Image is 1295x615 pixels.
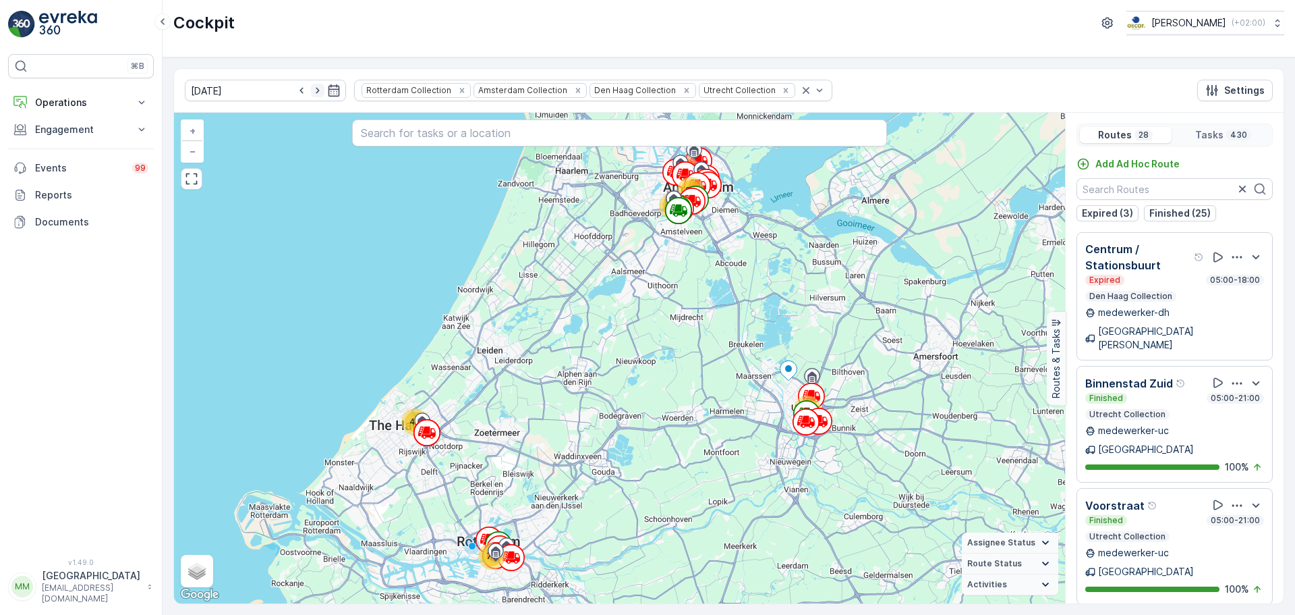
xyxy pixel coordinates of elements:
p: [GEOGRAPHIC_DATA] [1098,443,1194,456]
div: Remove Utrecht Collection [778,85,793,96]
p: Events [35,161,124,175]
p: Finished (25) [1149,207,1211,220]
p: Add Ad Hoc Route [1095,157,1180,171]
img: logo_light-DOdMpM7g.png [39,11,97,38]
p: Utrecht Collection [1088,409,1167,420]
p: Routes [1098,128,1132,142]
p: ( +02:00 ) [1232,18,1265,28]
img: logo [8,11,35,38]
p: [PERSON_NAME] [1151,16,1226,30]
p: Finished [1088,515,1124,526]
img: basis-logo_rgb2x.png [1126,16,1146,30]
p: Documents [35,215,148,229]
p: Finished [1088,393,1124,404]
p: [EMAIL_ADDRESS][DOMAIN_NAME] [42,583,140,604]
div: 73 [478,543,505,570]
a: Zoom Out [182,141,202,161]
a: Documents [8,209,154,236]
div: Amsterdam Collection [474,84,569,97]
p: 100 % [1225,583,1249,596]
div: Remove Amsterdam Collection [571,85,585,96]
input: Search Routes [1076,178,1273,200]
span: v 1.49.0 [8,558,154,566]
button: Operations [8,89,154,116]
p: Tasks [1195,128,1224,142]
span: 99 [685,185,696,195]
input: dd/mm/yyyy [185,80,346,101]
div: Den Haag Collection [590,84,678,97]
p: Expired (3) [1082,207,1133,220]
p: medewerker-uc [1098,546,1169,560]
p: medewerker-uc [1098,424,1169,437]
p: [GEOGRAPHIC_DATA] [1098,565,1194,579]
p: Routes & Tasks [1049,329,1063,398]
button: [PERSON_NAME](+02:00) [1126,11,1284,35]
summary: Assignee Status [962,533,1058,554]
div: Rotterdam Collection [362,84,453,97]
p: medewerker-dh [1098,306,1170,319]
summary: Route Status [962,554,1058,574]
p: 05:00-18:00 [1209,275,1261,286]
div: 99 [677,177,704,204]
p: 28 [1137,130,1150,140]
p: Voorstraat [1085,498,1145,514]
span: + [190,125,196,136]
a: Events99 [8,155,154,182]
div: MM [11,576,33,597]
button: Engagement [8,116,154,143]
span: Assignee Status [967,537,1035,548]
p: Centrum / Stationsbuurt [1085,241,1191,273]
p: Cockpit [173,12,235,34]
p: [GEOGRAPHIC_DATA] [42,569,140,583]
span: Route Status [967,558,1022,569]
a: Zoom In [182,121,202,141]
div: Help Tooltip Icon [1147,500,1158,511]
a: Open this area in Google Maps (opens a new window) [177,586,222,604]
img: Google [177,586,222,604]
p: 05:00-21:00 [1209,515,1261,526]
p: 99 [135,163,146,173]
p: Engagement [35,123,127,136]
div: Help Tooltip Icon [1194,252,1205,263]
button: MM[GEOGRAPHIC_DATA][EMAIL_ADDRESS][DOMAIN_NAME] [8,569,154,604]
input: Search for tasks or a location [352,119,887,146]
p: 100 % [1225,460,1249,474]
summary: Activities [962,574,1058,595]
p: Reports [35,188,148,202]
p: Settings [1224,84,1265,97]
div: Utrecht Collection [699,84,778,97]
span: − [190,145,196,157]
div: Remove Den Haag Collection [679,85,694,96]
a: Layers [182,556,212,586]
p: Den Haag Collection [1088,291,1174,302]
div: 53 [794,396,821,423]
div: Remove Rotterdam Collection [455,85,469,96]
div: 40 [401,408,428,435]
button: Settings [1197,80,1273,101]
p: Expired [1088,275,1122,286]
span: Activities [967,579,1007,590]
p: 05:00-21:00 [1209,393,1261,404]
p: 430 [1229,130,1248,140]
div: 62 [659,192,686,219]
p: [GEOGRAPHIC_DATA][PERSON_NAME] [1098,325,1264,352]
button: Expired (3) [1076,205,1139,221]
a: Add Ad Hoc Route [1076,157,1180,171]
div: Help Tooltip Icon [1176,378,1186,389]
p: Operations [35,96,127,109]
a: Reports [8,182,154,209]
p: Binnenstad Zuid [1085,375,1173,392]
button: Finished (25) [1144,205,1216,221]
p: ⌘B [131,61,144,72]
p: Utrecht Collection [1088,531,1167,542]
